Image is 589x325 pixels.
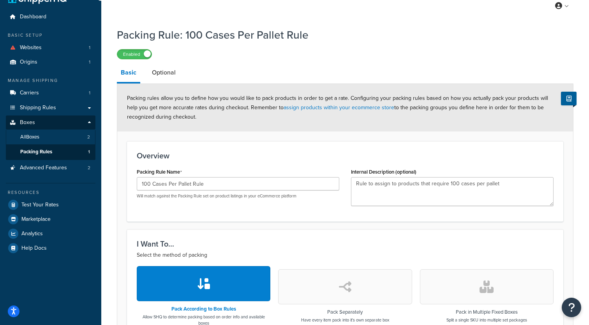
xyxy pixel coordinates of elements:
[20,134,39,140] span: All Boxes
[148,63,180,82] a: Optional
[6,115,95,160] li: Boxes
[117,63,140,83] a: Basic
[88,165,90,171] span: 2
[20,90,39,96] span: Carriers
[137,306,270,312] h3: Pack According to Box Rules
[6,55,95,69] a: Origins1
[6,198,95,212] a: Test Your Rates
[21,216,51,223] span: Marketplace
[351,169,416,175] label: Internal Description (optional)
[6,227,95,241] a: Analytics
[137,250,554,260] p: Select the method of packing
[6,212,95,226] a: Marketplace
[446,309,527,315] h3: Pack in Multiple Fixed Boxes
[20,105,56,111] span: Shipping Rules
[137,240,554,248] h3: I Want To...
[21,202,59,208] span: Test Your Rates
[446,317,527,323] p: Split a single SKU into multiple set packages
[137,151,554,160] h3: Overview
[137,169,182,175] label: Packing Rule Name
[6,161,95,175] li: Advanced Features
[6,115,95,130] a: Boxes
[89,59,90,66] span: 1
[284,103,394,112] a: assign products within your ecommerce store
[6,10,95,24] a: Dashboard
[6,86,95,100] li: Carriers
[127,94,548,121] span: Packing rules allow you to define how you would like to pack products in order to get a rate. Con...
[117,50,152,59] label: Enabled
[20,149,52,155] span: Packing Rules
[88,149,90,155] span: 1
[117,27,564,43] h1: Packing Rule: 100 Cases Per Pallet Rule
[6,86,95,100] a: Carriers1
[6,77,95,84] div: Manage Shipping
[6,32,95,39] div: Basic Setup
[137,193,339,199] p: Will match against the Packing Rule set on product listings in your eCommerce platform
[301,309,389,315] h3: Pack Separately
[561,92,577,105] button: Show Help Docs
[301,317,389,323] p: Have every item pack into it's own separate box
[20,165,67,171] span: Advanced Features
[20,14,46,20] span: Dashboard
[6,130,95,144] a: AllBoxes2
[6,241,95,255] a: Help Docs
[21,231,43,237] span: Analytics
[20,119,35,126] span: Boxes
[20,44,42,51] span: Websites
[20,59,37,66] span: Origins
[562,298,581,317] button: Open Resource Center
[6,101,95,115] a: Shipping Rules
[87,134,90,140] span: 2
[6,145,95,159] a: Packing Rules1
[89,44,90,51] span: 1
[6,161,95,175] a: Advanced Features2
[21,245,47,252] span: Help Docs
[6,145,95,159] li: Packing Rules
[89,90,90,96] span: 1
[6,55,95,69] li: Origins
[6,189,95,196] div: Resources
[6,41,95,55] a: Websites1
[351,177,554,206] textarea: Rule to assign to products that require 100 cases per pallet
